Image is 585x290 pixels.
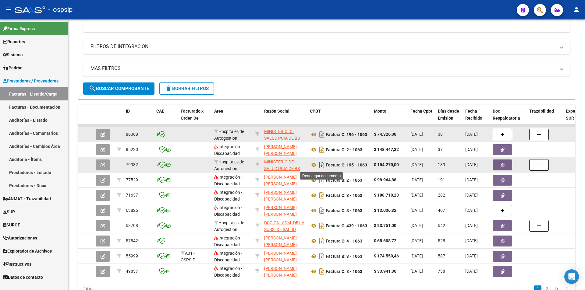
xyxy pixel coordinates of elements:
span: 55999 [126,253,138,258]
span: Area [214,109,223,114]
strong: $ 13.036,32 [374,208,396,213]
span: 191 [438,177,445,182]
strong: Factura C: 3 - 1063 [326,208,362,213]
strong: Factura B: 2 - 1063 [326,178,362,183]
span: Prestadores / Proveedores [3,78,58,84]
mat-panel-title: MAS FILTROS [90,65,555,72]
span: Integración - Discapacidad [214,266,242,278]
span: [DATE] [465,162,478,167]
span: Doc Respaldatoria [493,109,520,121]
span: Reportes [3,38,25,45]
span: 49837 [126,269,138,274]
mat-expansion-panel-header: MAS FILTROS [83,61,570,76]
span: [DATE] [465,269,478,274]
span: Buscar Comprobante [89,86,149,91]
i: Descargar documento [318,145,326,155]
span: MINISTERIO DE SALUD PCIA DE BS AS [264,159,300,178]
span: Sistema [3,51,23,58]
i: Descargar documento [318,221,326,231]
i: Descargar documento [318,190,326,200]
span: ANMAT - Trazabilidad [3,195,51,202]
span: 71637 [126,193,138,197]
strong: $ 23.751,00 [374,223,396,228]
span: Integración - Discapacidad [214,251,242,263]
strong: Factura C: 3 - 1063 [326,193,362,198]
span: [DATE] [410,208,423,213]
span: Trazabilidad [529,109,554,114]
span: 77529 [126,177,138,182]
span: 57842 [126,238,138,243]
span: [DATE] [410,269,423,274]
span: 407 [438,208,445,213]
mat-icon: search [89,85,96,92]
span: [PERSON_NAME] [PERSON_NAME] [264,251,297,263]
span: [DATE] [465,147,478,152]
div: 30626983398 [264,159,305,171]
datatable-header-cell: CPBT [307,105,371,131]
span: A01 - OSPSIP [181,251,195,263]
datatable-header-cell: Razón Social [262,105,307,131]
span: [DATE] [410,223,423,228]
span: 58708 [126,223,138,228]
span: Padrón [3,65,23,71]
datatable-header-cell: Fecha Recibido [463,105,490,131]
div: 30707519378 [264,219,305,232]
strong: $ 188.710,23 [374,193,399,197]
span: ID [126,109,130,114]
span: 587 [438,253,445,258]
datatable-header-cell: Trazabilidad [527,105,563,131]
span: [PERSON_NAME] [PERSON_NAME] [264,175,297,187]
span: 738 [438,269,445,274]
strong: Factura B: 3 - 1063 [326,254,362,259]
span: Hospitales de Autogestión [214,159,244,171]
strong: Factura C: 439 - 1063 [326,223,367,228]
span: 542 [438,223,445,228]
span: Hospitales de Autogestión [214,129,244,141]
span: [DATE] [410,177,423,182]
strong: $ 33.941,36 [374,269,396,274]
span: [DATE] [465,132,478,137]
strong: $ 174.550,46 [374,253,399,258]
span: Integración - Discapacidad [214,236,242,247]
strong: Factura C: 196 - 1063 [326,132,367,137]
span: 282 [438,193,445,197]
datatable-header-cell: Monto [371,105,408,131]
i: Descargar documento [318,130,326,139]
div: 27290582089 [264,143,305,156]
span: [PERSON_NAME] [PERSON_NAME] [264,205,297,217]
span: [PERSON_NAME] [PERSON_NAME] [264,190,297,202]
span: Fecha Recibido [465,109,482,121]
div: 20383547084 [264,250,305,263]
mat-icon: delete [165,85,172,92]
strong: $ 65.608,72 [374,238,396,243]
span: [DATE] [465,193,478,197]
datatable-header-cell: Facturado x Orden De [178,105,212,131]
span: [DATE] [410,147,423,152]
div: 27932359087 [264,189,305,202]
mat-panel-title: FILTROS DE INTEGRACION [90,43,555,50]
span: [DATE] [410,253,423,258]
span: [DATE] [465,253,478,258]
i: Descargar documento [318,160,326,170]
i: Descargar documento [318,267,326,276]
span: DCCION. ADM. DE LA SUBS. DE SALUD PCIA. DE NEUQUEN [264,220,304,239]
mat-expansion-panel-header: FILTROS DE INTEGRACION [83,39,570,54]
mat-icon: menu [5,6,12,13]
mat-icon: person [573,6,580,13]
span: 38 [438,132,443,137]
div: 27234149119 [264,174,305,187]
strong: $ 98.964,88 [374,177,396,182]
span: Firma Express [3,25,35,32]
span: [DATE] [410,132,423,137]
i: Descargar documento [318,251,326,261]
div: 27220531762 [264,204,305,217]
div: 27278225157 [264,265,305,278]
span: [DATE] [465,223,478,228]
span: MINISTERIO DE SALUD PCIA DE BS AS [264,129,300,148]
strong: Factura C: 195 - 1063 [326,162,367,167]
strong: Factura C: 2 - 1063 [326,147,362,152]
i: Descargar documento [318,175,326,185]
span: [DATE] [410,162,423,167]
datatable-header-cell: Doc Respaldatoria [490,105,527,131]
i: Descargar documento [318,206,326,215]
